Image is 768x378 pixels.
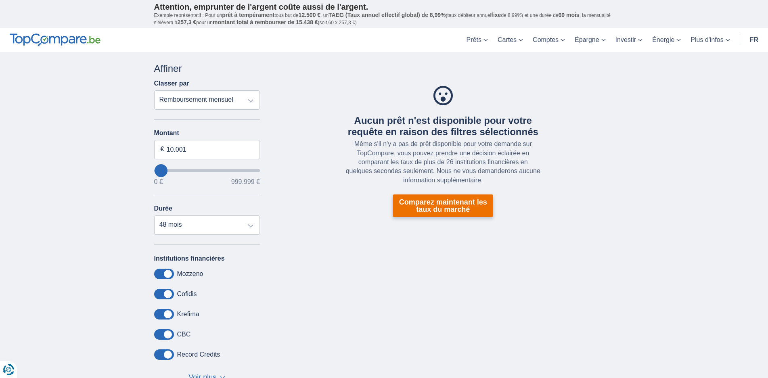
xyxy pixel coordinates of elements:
[161,145,164,154] span: €
[433,86,453,105] img: Aucun prêt n'est disponible pour votre requête en raison des filtres sélectionnés
[491,12,501,18] span: fixe
[154,2,614,12] p: Attention, emprunter de l'argent coûte aussi de l'argent.
[345,115,542,138] div: Aucun prêt n'est disponible pour votre requête en raison des filtres sélectionnés
[154,80,189,87] label: Classer par
[570,28,611,52] a: Épargne
[745,28,763,52] a: fr
[222,12,274,18] span: prêt à tempérament
[154,169,260,172] input: wantToBorrow
[154,179,163,185] span: 0 €
[559,12,580,18] span: 60 mois
[393,194,493,217] a: Comparez maintenant les taux du marché
[686,28,735,52] a: Plus d'infos
[178,19,197,25] span: 257,3 €
[213,19,318,25] span: montant total à rembourser de 15.438 €
[647,28,686,52] a: Énergie
[299,12,321,18] span: 12.500 €
[611,28,648,52] a: Investir
[154,205,172,212] label: Durée
[528,28,570,52] a: Comptes
[462,28,493,52] a: Prêts
[329,12,446,18] span: TAEG (Taux annuel effectif global) de 8,99%
[177,270,203,278] label: Mozzeno
[231,179,260,185] span: 999.999 €
[177,311,199,318] label: Krefima
[177,331,191,338] label: CBC
[154,255,225,262] label: Institutions financières
[345,140,542,185] div: Même s'il n'y a pas de prêt disponible pour votre demande sur TopCompare, vous pouvez prendre une...
[493,28,528,52] a: Cartes
[154,12,614,26] p: Exemple représentatif : Pour un tous but de , un (taux débiteur annuel de 8,99%) et une durée de ...
[177,290,197,298] label: Cofidis
[177,351,220,358] label: Record Credits
[154,62,260,75] div: Affiner
[10,33,100,46] img: TopCompare
[154,129,260,137] label: Montant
